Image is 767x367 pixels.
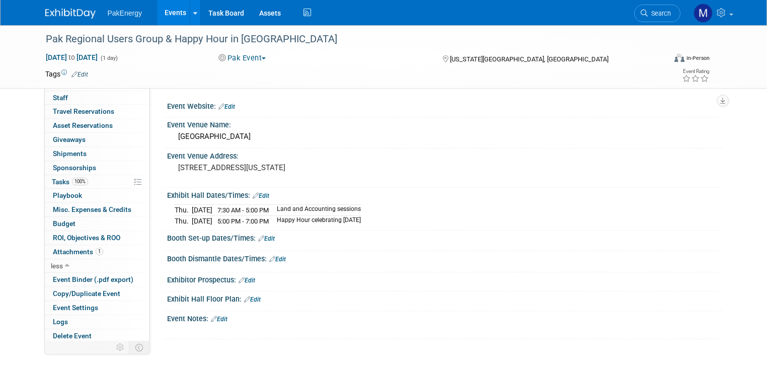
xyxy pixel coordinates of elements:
a: Attachments1 [45,245,149,259]
a: Shipments [45,147,149,161]
td: Toggle Event Tabs [129,341,149,354]
a: Logs [45,315,149,329]
a: Edit [71,71,88,78]
span: Tasks [52,178,88,186]
a: Asset Reservations [45,119,149,132]
a: Edit [218,103,235,110]
span: Giveaways [53,135,86,143]
td: Tags [45,69,88,79]
td: [DATE] [192,216,212,227]
span: (1 day) [100,55,118,61]
a: Giveaways [45,133,149,146]
a: Travel Reservations [45,105,149,118]
div: Exhibit Hall Floor Plan: [167,291,722,305]
a: Copy/Duplicate Event [45,287,149,301]
div: [GEOGRAPHIC_DATA] [175,129,715,144]
span: Misc. Expenses & Credits [53,205,131,213]
span: Staff [53,94,68,102]
span: Delete Event [53,332,92,340]
span: Playbook [53,191,82,199]
td: Personalize Event Tab Strip [112,341,129,354]
span: Copy/Duplicate Event [53,289,120,298]
span: 100% [72,178,88,185]
div: Exhibit Hall Dates/Times: [167,188,722,201]
a: Misc. Expenses & Credits [45,203,149,216]
a: Edit [239,277,255,284]
a: Edit [258,235,275,242]
a: Edit [244,296,261,303]
td: Thu. [175,205,192,216]
a: Staff [45,91,149,105]
span: Travel Reservations [53,107,114,115]
a: Edit [211,316,227,323]
span: less [51,262,63,270]
span: Shipments [53,150,87,158]
td: [DATE] [192,205,212,216]
span: 7:30 AM - 5:00 PM [217,206,269,214]
div: Event Venue Address: [167,149,722,161]
span: Asset Reservations [53,121,113,129]
span: Sponsorships [53,164,96,172]
div: In-Person [686,54,710,62]
a: less [45,259,149,273]
span: Logs [53,318,68,326]
td: Land and Accounting sessions [271,205,361,216]
span: [US_STATE][GEOGRAPHIC_DATA], [GEOGRAPHIC_DATA] [450,55,608,63]
a: Search [634,5,680,22]
span: to [67,53,76,61]
a: Playbook [45,189,149,202]
span: Event Settings [53,304,98,312]
button: Pak Event [215,53,270,63]
a: ROI, Objectives & ROO [45,231,149,245]
span: 1 [96,248,103,255]
div: Event Venue Name: [167,117,722,130]
span: Attachments [53,248,103,256]
span: ROI, Objectives & ROO [53,234,120,242]
img: ExhibitDay [45,9,96,19]
div: Booth Dismantle Dates/Times: [167,251,722,264]
a: Event Settings [45,301,149,315]
div: Pak Regional Users Group & Happy Hour in [GEOGRAPHIC_DATA] [42,30,653,48]
div: Event Format [611,52,710,67]
td: Happy Hour celebrating [DATE] [271,216,361,227]
td: Thu. [175,216,192,227]
a: Tasks100% [45,175,149,189]
div: Booth Set-up Dates/Times: [167,231,722,244]
div: Exhibitor Prospectus: [167,272,722,285]
span: Event Binder (.pdf export) [53,275,133,283]
a: Sponsorships [45,161,149,175]
a: Delete Event [45,329,149,343]
span: Search [648,10,671,17]
img: Format-Inperson.png [674,54,684,62]
a: Budget [45,217,149,231]
span: PakEnergy [108,9,142,17]
div: Event Notes: [167,311,722,324]
pre: [STREET_ADDRESS][US_STATE] [178,163,388,172]
span: 5:00 PM - 7:00 PM [217,217,269,225]
img: Mary Walker [694,4,713,23]
a: Edit [253,192,269,199]
a: Edit [269,256,286,263]
div: Event Website: [167,99,722,112]
div: Event Rating [682,69,709,74]
span: Budget [53,219,75,228]
span: [DATE] [DATE] [45,53,98,62]
a: Event Binder (.pdf export) [45,273,149,286]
